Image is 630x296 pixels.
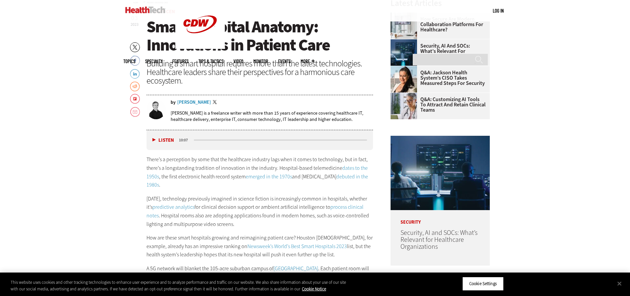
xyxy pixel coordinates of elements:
a: predictive analytics [152,203,194,210]
a: Newsweek’s World’s Best Smart Hospitals 2023 [247,243,347,250]
a: Features [172,59,189,64]
a: Log in [493,8,504,14]
button: Cookie Settings [462,277,504,291]
img: doctor on laptop [391,93,417,119]
span: by [171,100,176,105]
a: Security, AI and SOCs: What’s Relevant for Healthcare Organizations [400,228,478,251]
span: More [301,59,315,64]
p: [DATE], technology previously imagined in science fiction is increasingly common in hospitals, wh... [147,195,373,228]
a: process clinical notes [147,203,363,219]
button: Listen [152,138,174,143]
a: More information about your privacy [302,286,326,292]
p: How are these smart hospitals growing and reimagining patient care? Houston [DEMOGRAPHIC_DATA], f... [147,234,373,259]
div: media player [147,130,373,150]
a: MonITor [253,59,268,64]
img: security team in high-tech computer room [391,39,417,66]
div: Building a smart hospital requires more than the latest technologies. Healthcare leaders share th... [147,59,373,85]
div: This website uses cookies and other tracking technologies to enhance user experience and to analy... [11,279,347,292]
a: doctor on laptop [391,93,420,98]
p: [PERSON_NAME] is a freelance writer with more than 15 years of experience covering healthcare IT,... [171,110,373,123]
p: A 5G network will blanket the 105-acre suburban campus of . Each patient room will be part of two... [147,264,373,290]
a: Video [233,59,243,64]
a: Connie Barrera [391,66,420,71]
a: Events [278,59,291,64]
a: emerged in the 1970s [246,173,292,180]
p: There’s a perception by some that the healthcare industry lags when it comes to technology, but i... [147,155,373,189]
a: Tips & Tactics [198,59,224,64]
img: security team in high-tech computer room [391,136,490,210]
span: Topics [123,59,135,64]
div: duration [178,137,193,143]
img: Home [125,7,165,13]
img: Brian Eastwood [147,100,166,119]
span: Specialty [145,59,162,64]
a: dates to the 1950s [147,165,368,180]
a: Twitter [213,100,219,105]
a: Q&A: Jackson Health System’s CISO Takes Measured Steps for Security [391,70,486,86]
a: CDW [175,44,225,51]
a: Q&A: Customizing AI Tools To Attract and Retain Clinical Teams [391,97,486,113]
button: Close [612,276,627,291]
div: User menu [493,7,504,14]
a: [GEOGRAPHIC_DATA] [273,265,318,272]
a: [PERSON_NAME] [177,100,211,105]
img: Connie Barrera [391,66,417,92]
p: Security [391,210,490,225]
